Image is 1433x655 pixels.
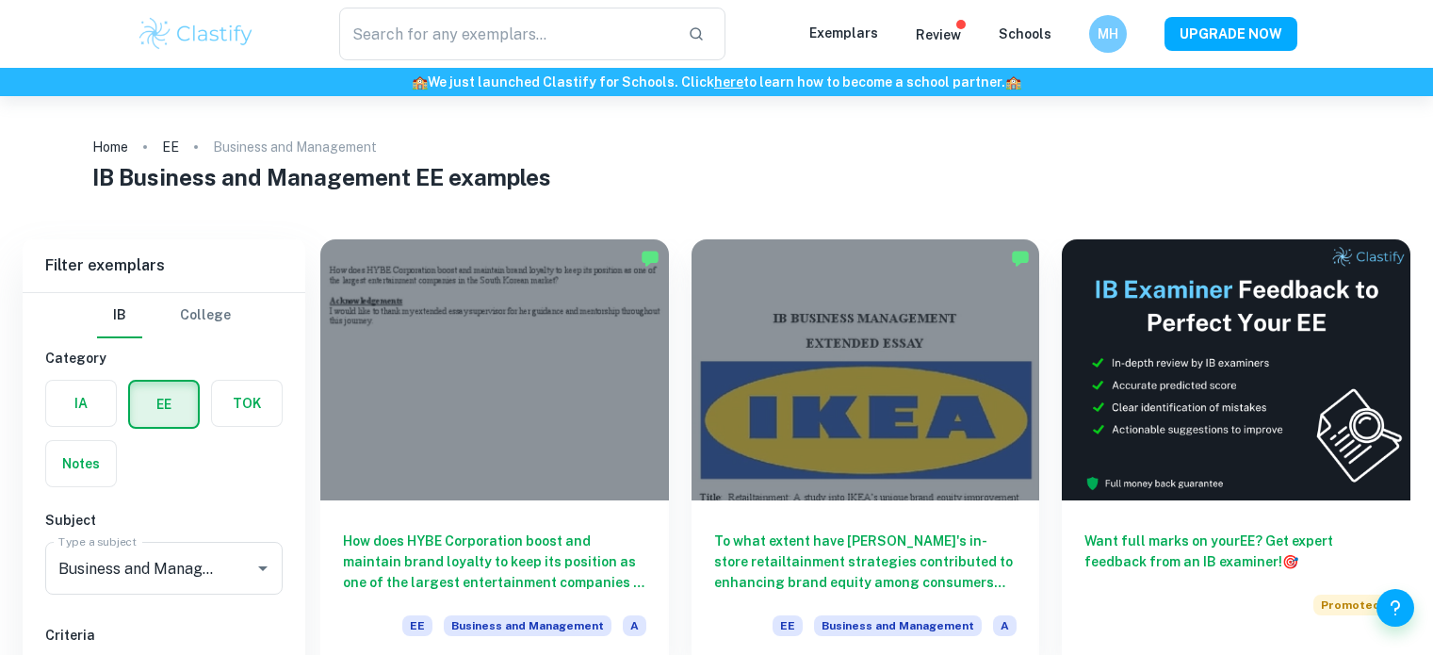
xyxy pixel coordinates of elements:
[1084,531,1388,572] h6: Want full marks on your EE ? Get expert feedback from an IB examiner!
[773,615,803,636] span: EE
[4,72,1429,92] h6: We just launched Clastify for Schools. Click to learn how to become a school partner.
[641,249,660,268] img: Marked
[97,293,231,338] div: Filter type choice
[339,8,674,60] input: Search for any exemplars...
[993,615,1017,636] span: A
[809,23,878,43] p: Exemplars
[92,134,128,160] a: Home
[1005,74,1021,90] span: 🏫
[212,381,282,426] button: TOK
[444,615,611,636] span: Business and Management
[814,615,982,636] span: Business and Management
[916,25,961,45] p: Review
[412,74,428,90] span: 🏫
[46,441,116,486] button: Notes
[1089,15,1127,53] button: MH
[97,293,142,338] button: IB
[623,615,646,636] span: A
[714,74,743,90] a: here
[58,533,137,549] label: Type a subject
[162,134,179,160] a: EE
[45,348,283,368] h6: Category
[1097,24,1118,44] h6: MH
[343,531,646,593] h6: How does HYBE Corporation boost and maintain brand loyalty to keep its position as one of the lar...
[1282,554,1298,569] span: 🎯
[402,615,432,636] span: EE
[45,625,283,646] h6: Criteria
[213,137,377,157] p: Business and Management
[1376,589,1414,627] button: Help and Feedback
[130,382,198,427] button: EE
[137,15,256,53] img: Clastify logo
[999,26,1051,41] a: Schools
[46,381,116,426] button: IA
[1011,249,1030,268] img: Marked
[250,555,276,581] button: Open
[45,510,283,531] h6: Subject
[92,160,1342,194] h1: IB Business and Management EE examples
[714,531,1018,593] h6: To what extent have [PERSON_NAME]'s in-store retailtainment strategies contributed to enhancing b...
[1062,239,1410,500] img: Thumbnail
[1313,595,1388,615] span: Promoted
[180,293,231,338] button: College
[23,239,305,292] h6: Filter exemplars
[1164,17,1297,51] button: UPGRADE NOW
